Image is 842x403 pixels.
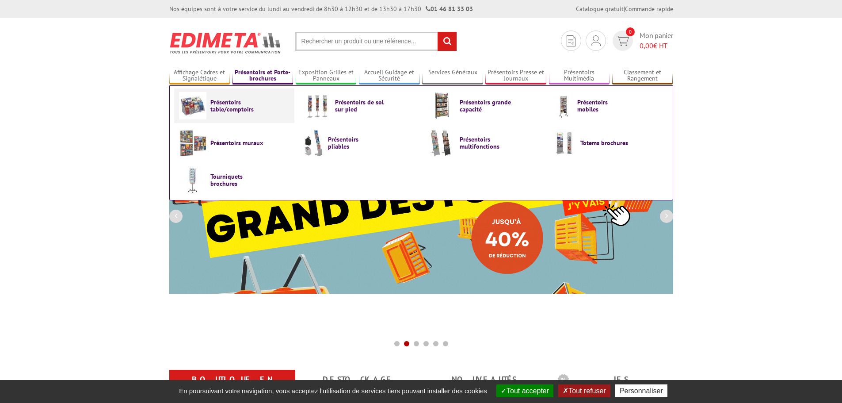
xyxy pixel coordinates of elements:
[179,166,290,194] a: Tourniquets brochures
[615,384,667,397] button: Personnaliser (fenêtre modale)
[169,4,473,13] div: Nos équipes sont à votre service du lundi au vendredi de 8h30 à 12h30 et de 13h30 à 17h30
[460,99,513,113] span: Présentoirs grande capacité
[432,372,537,388] a: nouveautés
[169,27,282,59] img: Présentoir, panneau, stand - Edimeta - PLV, affichage, mobilier bureau, entreprise
[210,139,263,146] span: Présentoirs muraux
[640,41,653,50] span: 0,00
[591,35,601,46] img: devis rapide
[232,69,293,83] a: Présentoirs et Porte-brochures
[179,92,290,119] a: Présentoirs table/comptoirs
[549,69,610,83] a: Présentoirs Multimédia
[553,129,663,157] a: Totems brochures
[496,384,553,397] button: Tout accepter
[422,69,483,83] a: Services Généraux
[625,5,673,13] a: Commande rapide
[460,136,513,150] span: Présentoirs multifonctions
[612,69,673,83] a: Classement et Rangement
[426,5,473,13] strong: 01 46 81 33 03
[179,129,206,157] img: Présentoirs muraux
[553,92,663,119] a: Présentoirs mobiles
[175,387,491,395] span: En poursuivant votre navigation, vous acceptez l'utilisation de services tiers pouvant installer ...
[304,129,324,157] img: Présentoirs pliables
[210,99,263,113] span: Présentoirs table/comptoirs
[428,92,456,119] img: Présentoirs grande capacité
[304,92,414,119] a: Présentoirs de sol sur pied
[306,372,411,388] a: Destockage
[179,129,290,157] a: Présentoirs muraux
[567,35,575,46] img: devis rapide
[610,31,673,51] a: devis rapide 0 Mon panier 0,00€ HT
[296,69,357,83] a: Exposition Grilles et Panneaux
[359,69,420,83] a: Accueil Guidage et Sécurité
[210,173,263,187] span: Tourniquets brochures
[179,92,206,119] img: Présentoirs table/comptoirs
[428,129,539,157] a: Présentoirs multifonctions
[328,136,381,150] span: Présentoirs pliables
[438,32,457,51] input: rechercher
[577,99,630,113] span: Présentoirs mobiles
[626,27,635,36] span: 0
[576,4,673,13] div: |
[553,129,576,157] img: Totems brochures
[576,5,624,13] a: Catalogue gratuit
[169,69,230,83] a: Affichage Cadres et Signalétique
[304,129,414,157] a: Présentoirs pliables
[580,139,633,146] span: Totems brochures
[428,92,539,119] a: Présentoirs grande capacité
[295,32,457,51] input: Rechercher un produit ou une référence...
[553,92,573,119] img: Présentoirs mobiles
[304,92,331,119] img: Présentoirs de sol sur pied
[179,166,206,194] img: Tourniquets brochures
[558,384,610,397] button: Tout refuser
[616,36,629,46] img: devis rapide
[428,129,456,157] img: Présentoirs multifonctions
[640,31,673,51] span: Mon panier
[335,99,388,113] span: Présentoirs de sol sur pied
[558,372,668,389] b: Les promotions
[485,69,546,83] a: Présentoirs Presse et Journaux
[640,41,673,51] span: € HT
